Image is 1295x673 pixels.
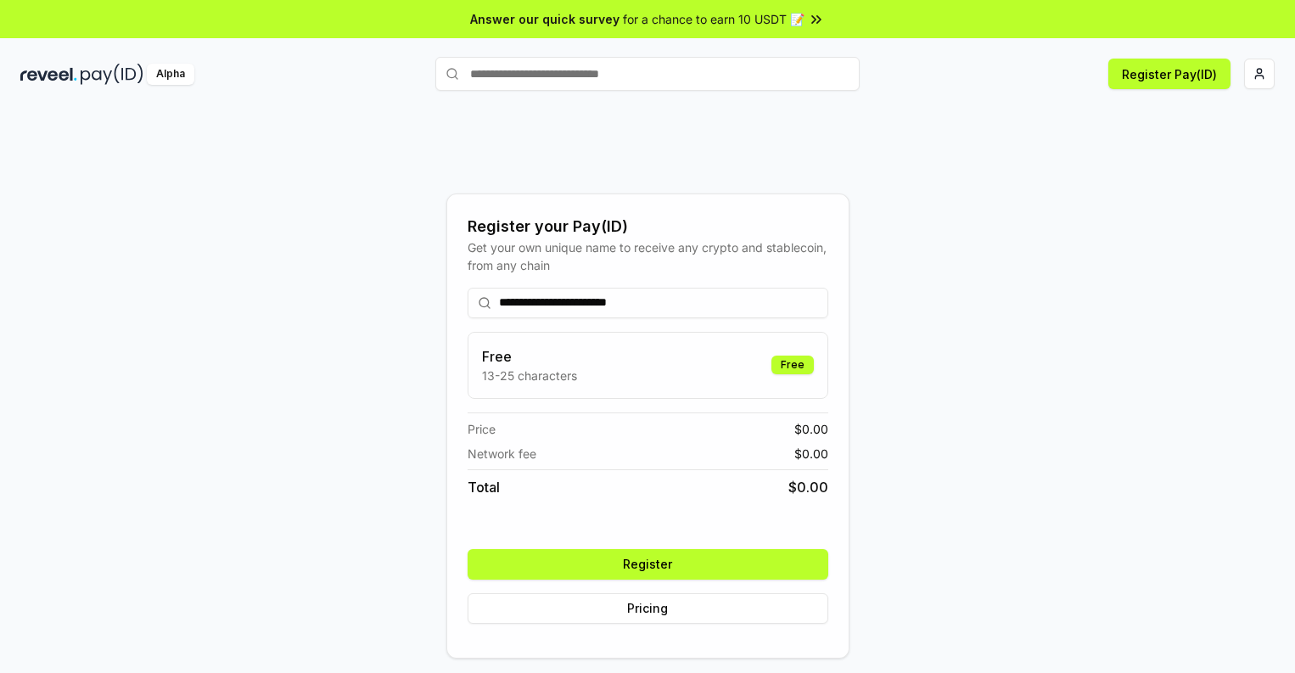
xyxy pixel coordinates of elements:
[482,367,577,384] p: 13-25 characters
[468,238,828,274] div: Get your own unique name to receive any crypto and stablecoin, from any chain
[147,64,194,85] div: Alpha
[623,10,804,28] span: for a chance to earn 10 USDT 📝
[482,346,577,367] h3: Free
[81,64,143,85] img: pay_id
[788,477,828,497] span: $ 0.00
[794,420,828,438] span: $ 0.00
[1108,59,1231,89] button: Register Pay(ID)
[771,356,814,374] div: Free
[794,445,828,463] span: $ 0.00
[468,477,500,497] span: Total
[468,420,496,438] span: Price
[470,10,619,28] span: Answer our quick survey
[20,64,77,85] img: reveel_dark
[468,549,828,580] button: Register
[468,445,536,463] span: Network fee
[468,593,828,624] button: Pricing
[468,215,828,238] div: Register your Pay(ID)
